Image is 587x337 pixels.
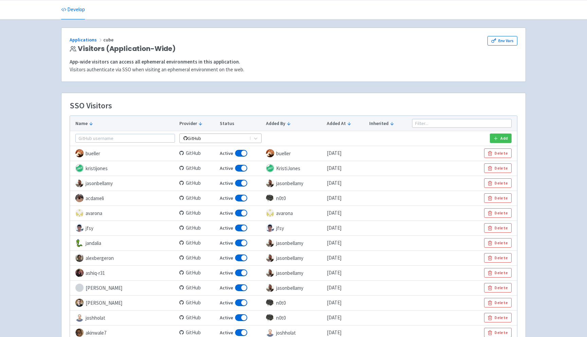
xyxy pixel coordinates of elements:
time: [DATE] [327,329,341,336]
a: Env Vars [487,36,517,46]
td: kristijones [70,161,177,176]
span: Active [220,314,233,322]
td: GitHub [177,146,217,161]
span: cube [103,37,114,43]
button: Delete [484,283,512,292]
td: GitHub [177,280,217,295]
button: Provider [179,120,215,127]
time: [DATE] [327,299,341,306]
td: acdameli [70,191,177,206]
td: jasonbellamy [264,250,325,265]
td: jasonbellamy [264,235,325,250]
td: avarona [70,206,177,220]
td: GitHub [177,161,217,176]
time: [DATE] [327,284,341,291]
button: Delete [484,313,512,322]
td: KristiJones [264,161,325,176]
td: avarona [264,206,325,220]
td: jandalia [70,235,177,250]
td: jasonbellamy [264,265,325,280]
input: GitHub username [75,134,175,143]
td: jasonbellamy [264,280,325,295]
button: Delete [484,238,512,248]
td: bueller [70,146,177,161]
time: [DATE] [327,254,341,261]
td: n0t0 [264,295,325,310]
button: Name [75,120,175,127]
span: Active [220,224,233,232]
time: [DATE] [327,210,341,216]
span: Active [220,299,233,307]
span: Active [220,209,233,217]
button: Delete [484,223,512,233]
time: [DATE] [327,180,341,186]
time: [DATE] [327,150,341,156]
td: GitHub [177,265,217,280]
span: Active [220,194,233,202]
time: [DATE] [327,225,341,231]
input: Filter... [412,119,512,128]
td: joshholat [70,310,177,325]
td: jasonbellamy [264,176,325,191]
strong: App-wide visitors can access all ephemeral environments in this application. [70,58,240,65]
button: Added By [266,120,322,127]
td: jfsy [264,220,325,235]
span: Visitors (Application-Wide) [78,45,176,53]
td: GitHub [177,235,217,250]
button: Delete [484,148,512,158]
th: Status [217,116,264,131]
time: [DATE] [327,165,341,171]
p: Visitors authenticate via SSO when visiting an ephemeral environment on the web. [70,66,517,74]
span: Active [220,329,233,337]
span: Active [220,164,233,172]
button: Delete [484,208,512,218]
td: n0t0 [264,310,325,325]
td: GitHub [177,220,217,235]
td: GitHub [177,191,217,206]
span: Active [220,179,233,187]
td: n0t0 [264,191,325,206]
td: GitHub [177,206,217,220]
button: Add [490,134,512,143]
time: [DATE] [327,314,341,321]
span: Active [220,239,233,247]
span: Active [220,149,233,157]
td: [PERSON_NAME] [70,295,177,310]
button: Delete [484,253,512,263]
td: alexbergeron [70,250,177,265]
td: GitHub [177,295,217,310]
span: Active [220,254,233,262]
button: Added At [327,120,365,127]
td: [PERSON_NAME] [70,280,177,295]
button: Delete [484,163,512,173]
a: Applications [70,37,103,43]
span: Active [220,284,233,292]
h3: SSO Visitors [70,101,112,110]
td: bueller [264,146,325,161]
button: Inherited [369,120,408,127]
time: [DATE] [327,195,341,201]
time: [DATE] [327,269,341,276]
button: Delete [484,298,512,307]
span: Active [220,269,233,277]
td: GitHub [177,176,217,191]
td: GitHub [177,250,217,265]
a: Develop [61,0,85,19]
button: Delete [484,193,512,203]
td: ashiq-r31 [70,265,177,280]
td: jasonbellamy [70,176,177,191]
td: GitHub [177,310,217,325]
button: Delete [484,178,512,188]
td: jfsy [70,220,177,235]
button: Delete [484,268,512,278]
time: [DATE] [327,240,341,246]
